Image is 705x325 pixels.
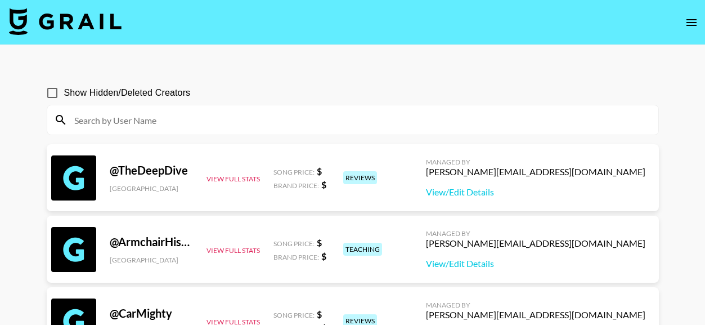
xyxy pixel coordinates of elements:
[426,238,645,249] div: [PERSON_NAME][EMAIL_ADDRESS][DOMAIN_NAME]
[317,309,322,319] strong: $
[273,181,319,190] span: Brand Price:
[426,258,645,269] a: View/Edit Details
[206,246,260,255] button: View Full Stats
[426,166,645,177] div: [PERSON_NAME][EMAIL_ADDRESS][DOMAIN_NAME]
[273,253,319,261] span: Brand Price:
[426,158,645,166] div: Managed By
[273,239,315,248] span: Song Price:
[110,235,193,249] div: @ ArmchairHistorian
[110,184,193,193] div: [GEOGRAPHIC_DATA]
[426,186,645,198] a: View/Edit Details
[321,179,326,190] strong: $
[273,311,315,319] span: Song Price:
[426,309,645,320] div: [PERSON_NAME][EMAIL_ADDRESS][DOMAIN_NAME]
[321,251,326,261] strong: $
[68,111,652,129] input: Search by User Name
[206,175,260,183] button: View Full Stats
[426,301,645,309] div: Managed By
[110,163,193,177] div: @ TheDeepDive
[426,229,645,238] div: Managed By
[110,306,193,320] div: @ CarMighty
[343,171,377,184] div: reviews
[317,237,322,248] strong: $
[343,243,382,256] div: teaching
[110,256,193,264] div: [GEOGRAPHIC_DATA]
[273,168,315,176] span: Song Price:
[680,11,703,34] button: open drawer
[64,86,191,100] span: Show Hidden/Deleted Creators
[9,8,122,35] img: Grail Talent
[317,166,322,176] strong: $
